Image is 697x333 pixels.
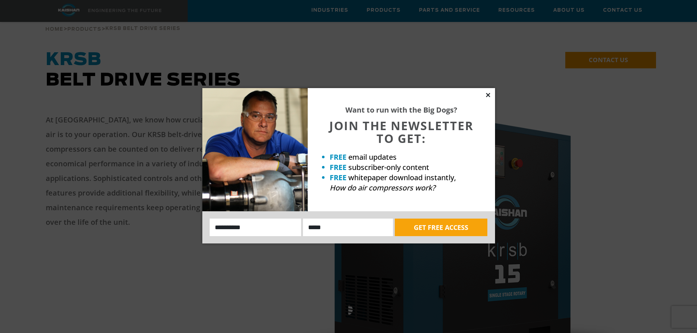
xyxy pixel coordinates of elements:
[330,152,346,162] strong: FREE
[330,162,346,172] strong: FREE
[330,183,435,193] em: How do air compressors work?
[345,105,457,115] strong: Want to run with the Big Dogs?
[395,219,487,236] button: GET FREE ACCESS
[485,92,491,98] button: Close
[329,118,473,146] span: JOIN THE NEWSLETTER TO GET:
[210,219,301,236] input: Name:
[348,152,397,162] span: email updates
[348,173,456,182] span: whitepaper download instantly,
[303,219,393,236] input: Email
[348,162,429,172] span: subscriber-only content
[330,173,346,182] strong: FREE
